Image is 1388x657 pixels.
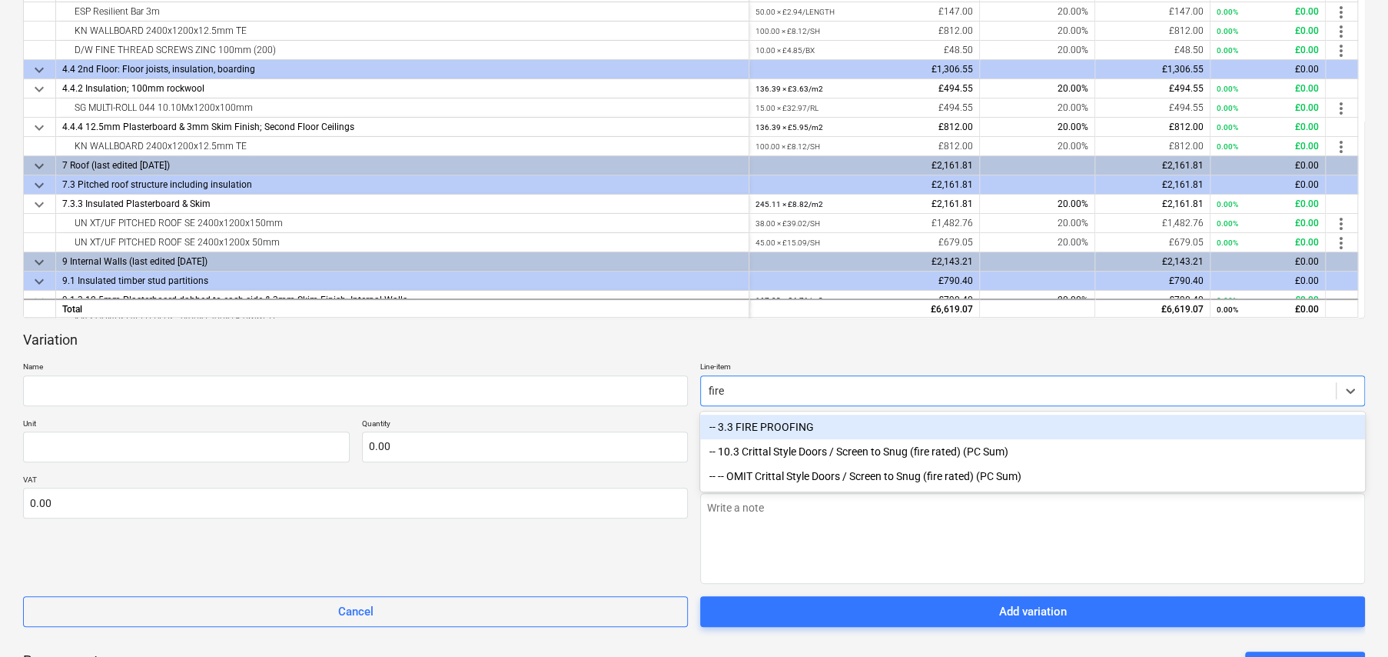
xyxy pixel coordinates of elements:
[1217,175,1319,195] div: £0.00
[23,362,688,375] p: Name
[62,272,742,290] div: 9.1 Insulated timber stud partitions
[755,142,820,151] small: 100.00 × £8.12 / SH
[980,22,1095,41] div: 20.00%
[755,104,819,112] small: 15.00 × £32.97 / RL
[62,83,204,94] span: 4.4.2 Insulation; 100mm rockwool
[1217,296,1238,305] small: 0.00%
[1101,2,1204,22] div: £147.00
[1217,46,1238,55] small: 0.00%
[62,2,742,21] div: ESP Resilient Bar 3m
[1217,79,1319,98] div: £0.00
[980,98,1095,118] div: 20.00%
[1217,233,1319,252] div: £0.00
[1217,123,1238,132] small: 0.00%
[1332,3,1350,22] span: more_vert
[755,300,973,319] div: £6,619.07
[1217,104,1238,112] small: 0.00%
[23,331,78,349] p: Variation
[23,596,688,627] button: Cancel
[1217,22,1319,41] div: £0.00
[62,198,211,209] span: 7.3.3 Insulated Plasterboard & Skim
[1217,137,1319,156] div: £0.00
[1101,175,1204,195] div: £2,161.81
[755,137,973,156] div: £812.00
[1101,252,1204,272] div: £2,143.21
[1332,42,1350,60] span: more_vert
[30,253,48,272] span: keyboard_arrow_down
[755,219,820,228] small: 38.00 × £39.02 / SH
[755,252,973,272] div: £2,143.21
[755,238,820,247] small: 45.00 × £15.09 / SH
[56,298,749,318] div: Total
[755,195,973,214] div: £2,161.81
[62,22,742,40] div: KN WALLBOARD 2400x1200x12.5mm TE
[755,27,820,35] small: 100.00 × £8.12 / SH
[1101,98,1204,118] div: £494.55
[30,118,48,137] span: keyboard_arrow_down
[1101,195,1204,214] div: £2,161.81
[755,41,973,60] div: £48.50
[755,22,973,41] div: £812.00
[755,85,823,93] small: 136.39 × £3.63 / m2
[1217,60,1319,79] div: £0.00
[23,475,688,488] p: VAT
[1332,99,1350,118] span: more_vert
[700,464,1365,489] div: -- -- OMIT Crittal Style Doors / Screen to Snug (fire rated) (PC Sum)
[362,419,689,432] p: Quantity
[755,175,973,195] div: £2,161.81
[980,233,1095,252] div: 20.00%
[30,80,48,98] span: keyboard_arrow_down
[1101,300,1204,319] div: £6,619.07
[1217,195,1319,214] div: £0.00
[1101,60,1204,79] div: £1,306.55
[1217,219,1238,228] small: 0.00%
[755,2,973,22] div: £147.00
[1217,305,1238,314] small: 0.00%
[1101,291,1204,310] div: £790.40
[1332,22,1350,41] span: more_vert
[980,195,1095,214] div: 20.00%
[700,415,1365,439] div: -- 3.3 FIRE PROOFING
[1101,233,1204,252] div: £679.05
[755,123,823,132] small: 136.39 × £5.95 / m2
[1217,214,1319,233] div: £0.00
[1217,291,1319,310] div: £0.00
[1217,85,1238,93] small: 0.00%
[755,272,973,291] div: £790.40
[1217,2,1319,22] div: £0.00
[1101,214,1204,233] div: £1,482.76
[1332,138,1350,156] span: more_vert
[1101,156,1204,175] div: £2,161.81
[23,419,350,432] p: Unit
[30,157,48,175] span: keyboard_arrow_down
[1101,22,1204,41] div: £812.00
[980,79,1095,98] div: 20.00%
[980,118,1095,137] div: 20.00%
[1217,8,1238,16] small: 0.00%
[30,195,48,214] span: keyboard_arrow_down
[62,233,742,252] div: UN XT/UF PITCHED ROOF SE 2400x1200x 50mm
[30,61,48,79] span: keyboard_arrow_down
[1311,583,1388,657] iframe: Chat Widget
[980,291,1095,310] div: 20.00%
[62,156,742,175] div: 7 Roof (last edited 27 Sep 2024)
[755,296,823,305] small: 167.92 × £4.71 / m2
[1217,272,1319,291] div: £0.00
[62,175,742,194] div: 7.3 Pitched roof structure including insulation
[980,41,1095,60] div: 20.00%
[62,122,354,132] span: 4.4.4 12.5mm Plasterboard & 3mm Skim Finish; Second Floor Ceilings
[62,137,742,155] div: KN WALLBOARD 2400x1200x12.5mm TE
[700,439,1365,464] div: -- 10.3 Crittal Style Doors / Screen to Snug (fire rated) (PC Sum)
[755,200,823,208] small: 245.11 × £8.82 / m2
[755,8,835,16] small: 50.00 × £2.94 / LENGTH
[1217,98,1319,118] div: £0.00
[1101,272,1204,291] div: £790.40
[999,602,1067,622] div: Add variation
[1217,156,1319,175] div: £0.00
[30,272,48,291] span: keyboard_arrow_down
[1217,142,1238,151] small: 0.00%
[30,176,48,195] span: keyboard_arrow_down
[1332,234,1350,252] span: more_vert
